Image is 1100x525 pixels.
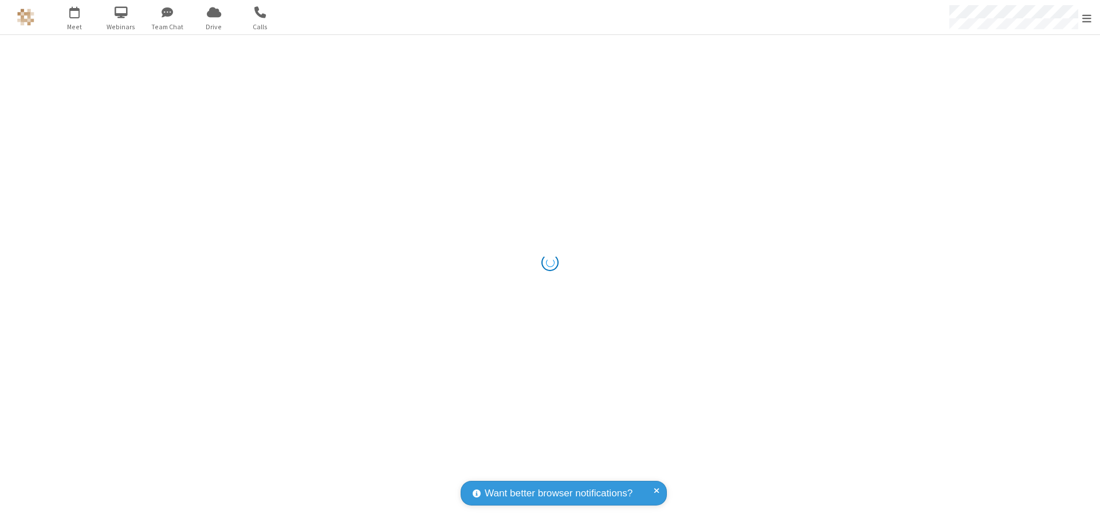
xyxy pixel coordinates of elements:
[100,22,143,32] span: Webinars
[53,22,96,32] span: Meet
[485,486,632,501] span: Want better browser notifications?
[146,22,189,32] span: Team Chat
[192,22,235,32] span: Drive
[17,9,34,26] img: QA Selenium DO NOT DELETE OR CHANGE
[239,22,282,32] span: Calls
